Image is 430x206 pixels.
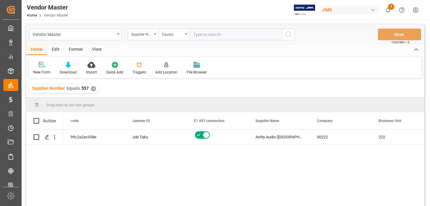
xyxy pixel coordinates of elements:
span: Ctrl/CMD + S [391,40,409,45]
div: Add Location [155,69,177,75]
span: Supplier Name [255,119,279,123]
button: open menu [29,29,122,40]
div: File Browser [187,69,207,75]
button: open menu [128,29,159,40]
div: View [87,45,106,55]
img: Exertis%20JAM%20-%20Email%20Logo.jpg_1722504956.jpg [294,5,315,15]
span: code [71,119,79,123]
span: Equals [67,86,80,91]
div: ✕ [91,86,96,91]
button: Save [378,29,421,40]
div: Format [64,45,87,55]
div: Vendor Master [33,30,115,38]
button: Help Center [395,3,409,17]
div: Home [26,45,47,55]
div: 00222 [310,130,371,144]
div: Vendor Master [27,3,68,12]
div: Equals [162,30,183,37]
div: Import [86,69,97,75]
div: Download [60,69,77,75]
div: JIMS [319,6,379,14]
div: Ashly Audio ([GEOGRAPHIC_DATA], [GEOGRAPHIC_DATA]) [248,130,310,144]
button: open menu [159,29,189,40]
span: 3 [388,4,394,10]
button: show 3 new notifications [381,3,395,17]
div: 99c2a2ac058e [63,130,125,144]
div: Quick Add [106,69,123,75]
span: E1 API connection [194,119,225,123]
span: Jammer ID [132,119,150,123]
span: Supplier Number [32,86,65,91]
div: Action [43,118,56,124]
div: Supplier Number [131,30,152,37]
button: JIMS [319,4,381,16]
div: Press SPACE to select this row. [26,130,63,145]
button: search button [282,29,295,40]
input: Type to search [189,29,282,40]
div: Triggers [132,69,146,75]
div: Job Taku [132,130,179,144]
span: 557 [81,86,89,91]
span: Drag here to set row groups [47,103,95,107]
span: Business Unit [379,119,401,123]
div: New Form [33,69,51,75]
span: Company [317,119,333,123]
a: Home [27,13,37,18]
div: Edit [47,45,64,55]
